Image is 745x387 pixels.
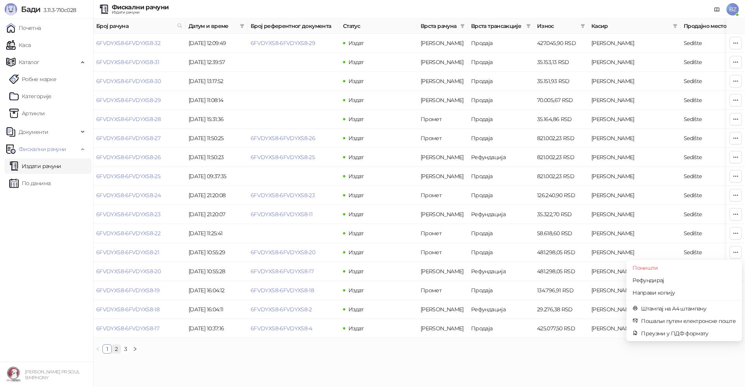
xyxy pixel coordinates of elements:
a: 6FVDYXS8-6FVDYXS8-21 [96,249,159,256]
span: filter [671,20,679,32]
th: Касир [588,19,681,34]
span: Штампај на А4 штампачу [641,304,736,313]
a: 6FVDYXS8-6FVDYXS8-18 [251,287,314,294]
a: Документација [711,3,723,16]
span: filter [460,24,465,28]
td: [DATE] 21:20:07 [185,205,248,224]
td: [DATE] 11:50:23 [185,148,248,167]
td: 35.151,93 RSD [534,72,588,91]
td: 481.298,05 RSD [534,243,588,262]
td: 6FVDYXS8-6FVDYXS8-28 [93,110,185,129]
span: filter [673,24,677,28]
a: 6FVDYXS8-6FVDYXS8-28 [96,116,161,123]
span: Износ [537,22,577,30]
span: Издат [348,268,364,275]
span: Врста рачуна [421,22,457,30]
td: 821.002,23 RSD [534,167,588,186]
td: 6FVDYXS8-6FVDYXS8-17 [93,319,185,338]
li: Следећа страна [130,344,140,354]
a: Робне марке [9,71,56,87]
td: Bojan Zeljković [588,186,681,205]
span: Издат [348,59,364,66]
a: 6FVDYXS8-6FVDYXS8-32 [96,40,160,47]
a: 6FVDYXS8-6FVDYXS8-2 [251,306,312,313]
span: BZ [726,3,739,16]
a: 2 [112,345,121,353]
a: 6FVDYXS8-6FVDYXS8-26 [96,154,161,161]
a: 6FVDYXS8-6FVDYXS8-11 [251,211,312,218]
td: 35.153,13 RSD [534,53,588,72]
td: Рефундација [468,300,534,319]
td: Продаја [468,53,534,72]
td: [DATE] 11:08:14 [185,91,248,110]
span: Врста трансакције [471,22,523,30]
a: 6FVDYXS8-6FVDYXS8-20 [96,268,161,275]
a: 1 [103,345,111,353]
td: Продаја [468,281,534,300]
th: Статус [340,19,418,34]
div: Издати рачуни [112,10,168,14]
span: Направи копију [632,288,736,297]
span: Издат [348,154,364,161]
span: Издат [348,287,364,294]
td: Продаја [468,186,534,205]
td: [DATE] 10:37:16 [185,319,248,338]
a: 6FVDYXS8-6FVDYXS8-22 [96,230,160,237]
a: 6FVDYXS8-6FVDYXS8-24 [96,192,161,199]
td: Аванс [418,53,468,72]
td: [DATE] 16:04:11 [185,300,248,319]
a: 6FVDYXS8-6FVDYXS8-26 [251,135,315,142]
td: [DATE] 21:20:08 [185,186,248,205]
td: Bojan Zeljković [588,72,681,91]
a: 6FVDYXS8-6FVDYXS8-29 [96,97,161,104]
span: Рефундирај [632,276,736,285]
span: filter [579,20,587,32]
td: Аванс [418,319,468,338]
li: 1 [102,344,112,354]
span: 3.11.3-710c028 [40,7,76,14]
span: Издат [348,325,364,332]
td: Bojan Zeljković [588,53,681,72]
a: 6FVDYXS8-6FVDYXS8-30 [96,78,161,85]
a: 3 [121,345,130,353]
span: Каталог [19,54,40,70]
a: 6FVDYXS8-6FVDYXS8-17 [96,325,159,332]
td: Рефундација [468,262,534,281]
span: Бади [21,5,40,14]
td: [DATE] 16:04:12 [185,281,248,300]
span: Издат [348,192,364,199]
td: [DATE] 11:25:41 [185,224,248,243]
td: Продаја [468,319,534,338]
span: Пошаљи путем електронске поште [641,317,736,325]
td: 481.298,05 RSD [534,262,588,281]
td: [DATE] 10:55:29 [185,243,248,262]
img: 64x64-companyLogo-e418d1b2-359f-4ec1-b51f-8de31370409e.png [6,367,22,382]
td: Продаја [468,72,534,91]
td: 427.045,90 RSD [534,34,588,53]
td: 35.164,86 RSD [534,110,588,129]
td: 35.322,70 RSD [534,205,588,224]
td: [DATE] 10:55:28 [185,262,248,281]
td: [DATE] 15:31:36 [185,110,248,129]
span: left [95,347,100,351]
td: Продаја [468,91,534,110]
td: Продаја [468,34,534,53]
td: Аванс [418,148,468,167]
td: Промет [418,224,468,243]
td: 6FVDYXS8-6FVDYXS8-20 [93,262,185,281]
a: Каса [6,37,31,53]
span: filter [459,20,466,32]
span: Датум и време [189,22,237,30]
a: 6FVDYXS8-6FVDYXS8-27 [96,135,160,142]
td: [DATE] 09:37:35 [185,167,248,186]
span: right [133,347,137,351]
a: Категорије [9,89,52,104]
td: 6FVDYXS8-6FVDYXS8-27 [93,129,185,148]
span: Број рачуна [96,22,174,30]
span: Издат [348,135,364,142]
div: Фискални рачуни [112,4,168,10]
td: 126.240,90 RSD [534,186,588,205]
span: filter [238,20,246,32]
a: 6FVDYXS8-6FVDYXS8-23 [96,211,160,218]
td: Bojan Zeljković [588,205,681,224]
